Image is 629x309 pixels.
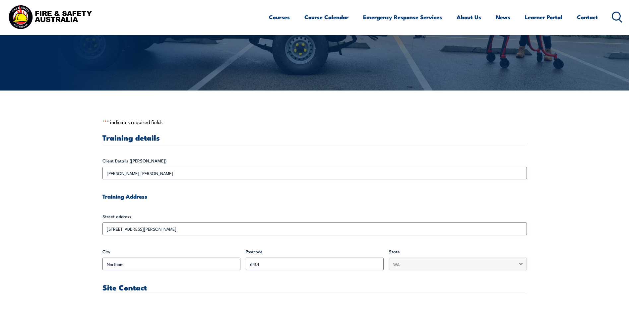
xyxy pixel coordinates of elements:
h3: Site Contact [102,283,527,291]
label: Street address [102,213,527,220]
a: Courses [269,8,290,26]
h4: Training Address [102,193,527,200]
label: State [389,248,527,255]
h3: Training details [102,134,527,141]
label: Postcode [246,248,384,255]
p: " " indicates required fields [102,119,527,125]
label: Client Details ([PERSON_NAME]) [102,157,527,164]
a: About Us [457,8,481,26]
a: Learner Portal [525,8,562,26]
label: City [102,248,240,255]
a: News [496,8,510,26]
a: Course Calendar [304,8,348,26]
a: Emergency Response Services [363,8,442,26]
a: Contact [577,8,598,26]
